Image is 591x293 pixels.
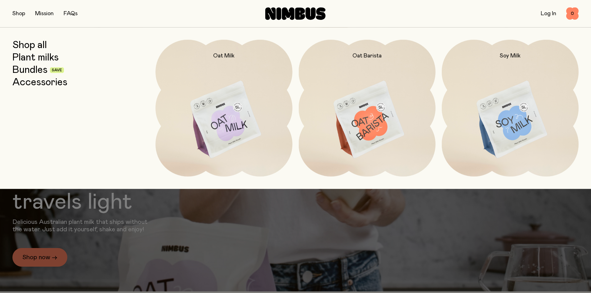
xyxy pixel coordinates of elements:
[541,11,556,16] a: Log In
[52,69,62,72] span: Save
[12,77,67,88] a: Accessories
[64,11,78,16] a: FAQs
[299,40,436,176] a: Oat Barista
[352,52,382,60] h2: Oat Barista
[12,40,47,51] a: Shop all
[566,7,579,20] button: 0
[213,52,235,60] h2: Oat Milk
[12,52,59,63] a: Plant milks
[500,52,521,60] h2: Soy Milk
[12,64,47,76] a: Bundles
[442,40,579,176] a: Soy Milk
[35,11,54,16] a: Mission
[155,40,292,176] a: Oat Milk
